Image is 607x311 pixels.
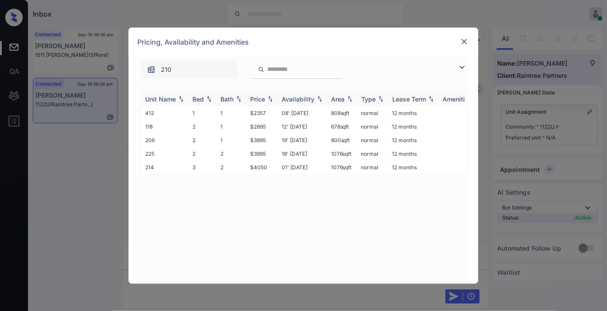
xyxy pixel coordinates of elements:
td: $2895 [247,120,278,133]
td: normal [358,147,389,161]
div: Price [250,95,265,103]
div: Unit Name [145,95,176,103]
img: sorting [234,96,243,102]
td: $4050 [247,161,278,174]
img: close [460,37,469,46]
td: 12' [DATE] [278,120,328,133]
td: 2 [189,133,217,147]
td: 1076 sqft [328,147,358,161]
td: 1 [217,120,247,133]
td: 2 [189,147,217,161]
td: 206 [142,133,189,147]
td: 1076 sqft [328,161,358,174]
td: 19' [DATE] [278,133,328,147]
div: Bath [220,95,234,103]
img: sorting [427,96,436,102]
td: 678 sqft [328,120,358,133]
div: Availability [282,95,314,103]
td: 12 months [389,106,439,120]
div: Type [361,95,376,103]
td: 2 [189,120,217,133]
td: 12 months [389,161,439,174]
td: normal [358,120,389,133]
td: 1 [189,106,217,120]
td: $2357 [247,106,278,120]
img: sorting [177,96,185,102]
div: Area [331,95,345,103]
td: 3 [189,161,217,174]
td: 12 months [389,133,439,147]
td: 1 [217,106,247,120]
img: sorting [205,96,213,102]
img: sorting [377,96,385,102]
td: 2 [217,147,247,161]
td: 08' [DATE] [278,106,328,120]
div: Pricing, Availability and Amenities [129,28,478,56]
td: 12 months [389,120,439,133]
td: 18' [DATE] [278,147,328,161]
td: 808 sqft [328,106,358,120]
td: 118 [142,120,189,133]
td: 12 months [389,147,439,161]
td: 225 [142,147,189,161]
td: 412 [142,106,189,120]
td: normal [358,161,389,174]
img: sorting [345,96,354,102]
td: $3995 [247,147,278,161]
img: icon-zuma [457,62,467,73]
td: $3895 [247,133,278,147]
div: Lease Term [392,95,426,103]
span: 210 [161,65,171,74]
div: Bed [192,95,204,103]
td: 01' [DATE] [278,161,328,174]
img: icon-zuma [147,65,156,74]
td: 800 sqft [328,133,358,147]
td: 1 [217,133,247,147]
td: 214 [142,161,189,174]
td: normal [358,133,389,147]
td: 2 [217,161,247,174]
img: sorting [266,96,275,102]
td: normal [358,106,389,120]
img: sorting [315,96,324,102]
div: Amenities [443,95,472,103]
img: icon-zuma [258,66,265,73]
